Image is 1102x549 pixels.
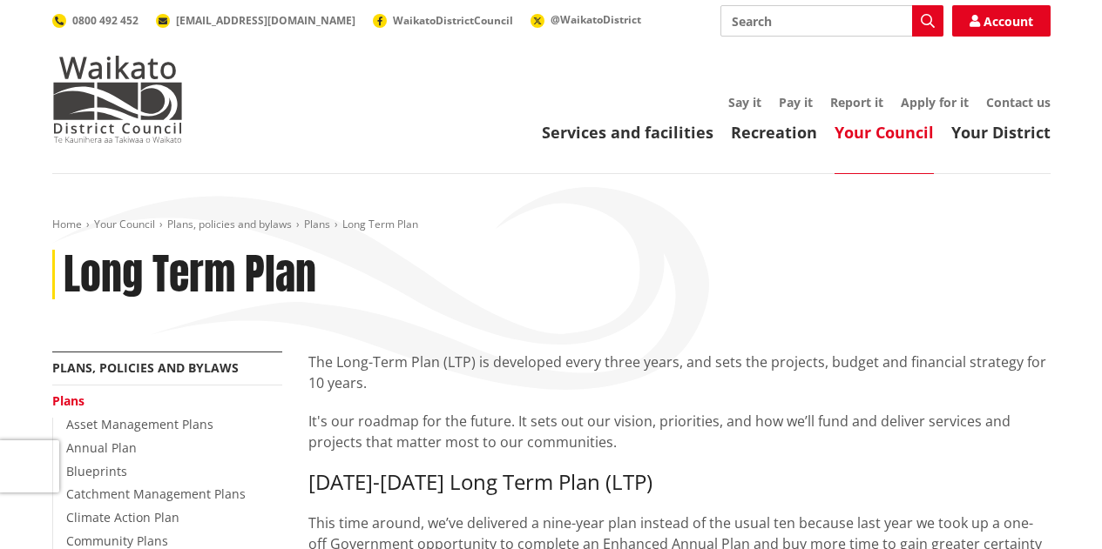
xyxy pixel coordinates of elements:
[66,463,127,479] a: Blueprints
[951,122,1051,143] a: Your District
[304,217,330,231] a: Plans
[901,94,969,110] a: Apply for it
[308,411,1051,452] p: It's our roadmap for the future. It sets out our vision, priorities, and how we’ll fund and deliv...
[52,359,239,376] a: Plans, policies and bylaws
[542,122,713,143] a: Services and facilities
[52,56,183,143] img: Waikato District Council - Te Kaunihera aa Takiwaa o Waikato
[156,13,355,28] a: [EMAIL_ADDRESS][DOMAIN_NAME]
[308,351,1051,393] p: The Long-Term Plan (LTP) is developed every three years, and sets the projects, budget and financ...
[342,217,418,231] span: Long Term Plan
[531,12,641,27] a: @WaikatoDistrict
[830,94,883,110] a: Report it
[720,5,943,37] input: Search input
[66,485,246,502] a: Catchment Management Plans
[167,217,292,231] a: Plans, policies and bylaws
[66,416,213,432] a: Asset Management Plans
[66,532,168,549] a: Community Plans
[728,94,761,110] a: Say it
[551,12,641,27] span: @WaikatoDistrict
[52,218,1051,232] nav: breadcrumb
[94,217,155,231] a: Your Council
[52,13,139,28] a: 0800 492 452
[72,13,139,28] span: 0800 492 452
[731,122,817,143] a: Recreation
[835,122,934,143] a: Your Council
[176,13,355,28] span: [EMAIL_ADDRESS][DOMAIN_NAME]
[66,509,179,526] a: Climate Action Plan
[52,392,85,409] a: Plans
[952,5,1051,37] a: Account
[779,94,813,110] a: Pay it
[308,470,1051,495] h3: [DATE]-[DATE] Long Term Plan (LTP)
[373,13,513,28] a: WaikatoDistrictCouncil
[52,217,82,231] a: Home
[986,94,1051,110] a: Contact us
[64,250,316,300] h1: Long Term Plan
[393,13,513,28] span: WaikatoDistrictCouncil
[66,439,137,456] a: Annual Plan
